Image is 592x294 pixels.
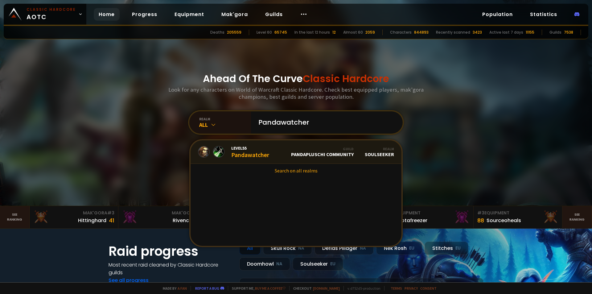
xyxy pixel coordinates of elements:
[191,140,401,164] a: Level55PandawatcherGuildPandapluschi CommunityRealmSoulseeker
[170,8,209,21] a: Equipment
[489,30,523,35] div: Active last 7 days
[388,210,470,216] div: Equipment
[487,217,521,224] div: Sourceoheals
[276,261,282,267] small: NA
[30,206,118,228] a: Mak'Gora#3Hittinghard41
[474,206,562,228] a: #3Equipment88Sourceoheals
[398,217,427,224] div: Notafreezer
[477,210,558,216] div: Equipment
[109,242,232,261] h1: Raid progress
[477,8,518,21] a: Population
[109,261,232,276] h4: Most recent raid cleaned by Classic Hardcore guilds
[365,147,394,151] div: Realm
[122,210,203,216] div: Mak'Gora
[289,286,340,291] span: Checkout
[159,286,187,291] span: Made by
[425,242,468,255] div: Stitches
[549,30,561,35] div: Guilds
[78,217,106,224] div: Hittinghard
[455,245,461,251] small: EU
[199,121,251,128] div: All
[195,286,219,291] a: Report a bug
[526,30,534,35] div: 11155
[118,206,207,228] a: Mak'Gora#2Rivench100
[228,286,286,291] span: Support me,
[255,286,286,291] a: Buy me a coffee
[166,86,426,100] h3: Look for any characters on World of Warcraft Classic Hardcore. Check best equipped players, mak'g...
[257,30,272,35] div: Level 60
[298,245,304,251] small: NA
[332,30,336,35] div: 12
[173,217,192,224] div: Rivench
[360,245,366,251] small: NA
[274,30,287,35] div: 65745
[365,30,375,35] div: 2059
[260,8,288,21] a: Guilds
[390,30,412,35] div: Characters
[291,147,354,157] div: Pandapluschi Community
[263,242,312,255] div: Skull Rock
[27,7,76,22] span: AOTC
[436,30,470,35] div: Recently scanned
[127,8,162,21] a: Progress
[107,210,114,216] span: # 3
[564,30,573,35] div: 7538
[420,286,437,291] a: Consent
[414,30,429,35] div: 844893
[291,147,354,151] div: Guild
[227,30,241,35] div: 205559
[314,242,374,255] div: Defias Pillager
[562,206,592,228] a: Seeranking
[231,145,269,151] span: Level 55
[239,257,290,271] div: Doomhowl
[477,216,484,225] div: 88
[109,216,114,225] div: 41
[199,117,251,121] div: realm
[203,71,389,86] h1: Ahead Of The Curve
[376,242,422,255] div: Nek'Rosh
[210,30,224,35] div: Deaths
[94,8,120,21] a: Home
[231,145,269,159] div: Pandawatcher
[477,210,484,216] span: # 3
[330,261,335,267] small: EU
[343,30,363,35] div: Almost 60
[294,30,330,35] div: In the last 12 hours
[525,8,562,21] a: Statistics
[343,286,380,291] span: v. d752d5 - production
[4,4,86,25] a: Classic HardcoreAOTC
[473,30,482,35] div: 3423
[109,277,149,284] a: See all progress
[293,257,343,271] div: Soulseeker
[33,210,114,216] div: Mak'Gora
[391,286,402,291] a: Terms
[365,147,394,157] div: Soulseeker
[216,8,253,21] a: Mak'gora
[239,242,261,255] div: All
[255,111,395,134] input: Search a character...
[303,72,389,85] span: Classic Hardcore
[405,286,418,291] a: Privacy
[27,7,76,12] small: Classic Hardcore
[191,164,401,177] a: Search on all realms
[385,206,474,228] a: #2Equipment88Notafreezer
[409,245,414,251] small: EU
[313,286,340,291] a: [DOMAIN_NAME]
[178,286,187,291] a: a fan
